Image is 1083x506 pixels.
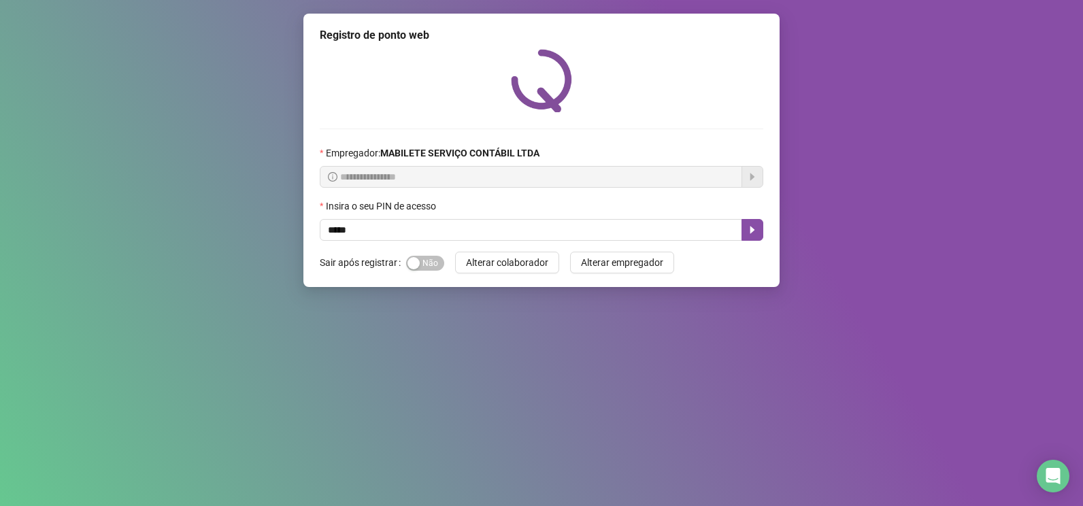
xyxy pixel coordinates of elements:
[320,27,763,44] div: Registro de ponto web
[320,199,445,214] label: Insira o seu PIN de acesso
[1037,460,1069,492] div: Open Intercom Messenger
[326,146,539,161] span: Empregador :
[581,255,663,270] span: Alterar empregador
[570,252,674,273] button: Alterar empregador
[455,252,559,273] button: Alterar colaborador
[328,172,337,182] span: info-circle
[747,224,758,235] span: caret-right
[320,252,406,273] label: Sair após registrar
[380,148,539,158] strong: MABILETE SERVIÇO CONTÁBIL LTDA
[466,255,548,270] span: Alterar colaborador
[511,49,572,112] img: QRPoint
